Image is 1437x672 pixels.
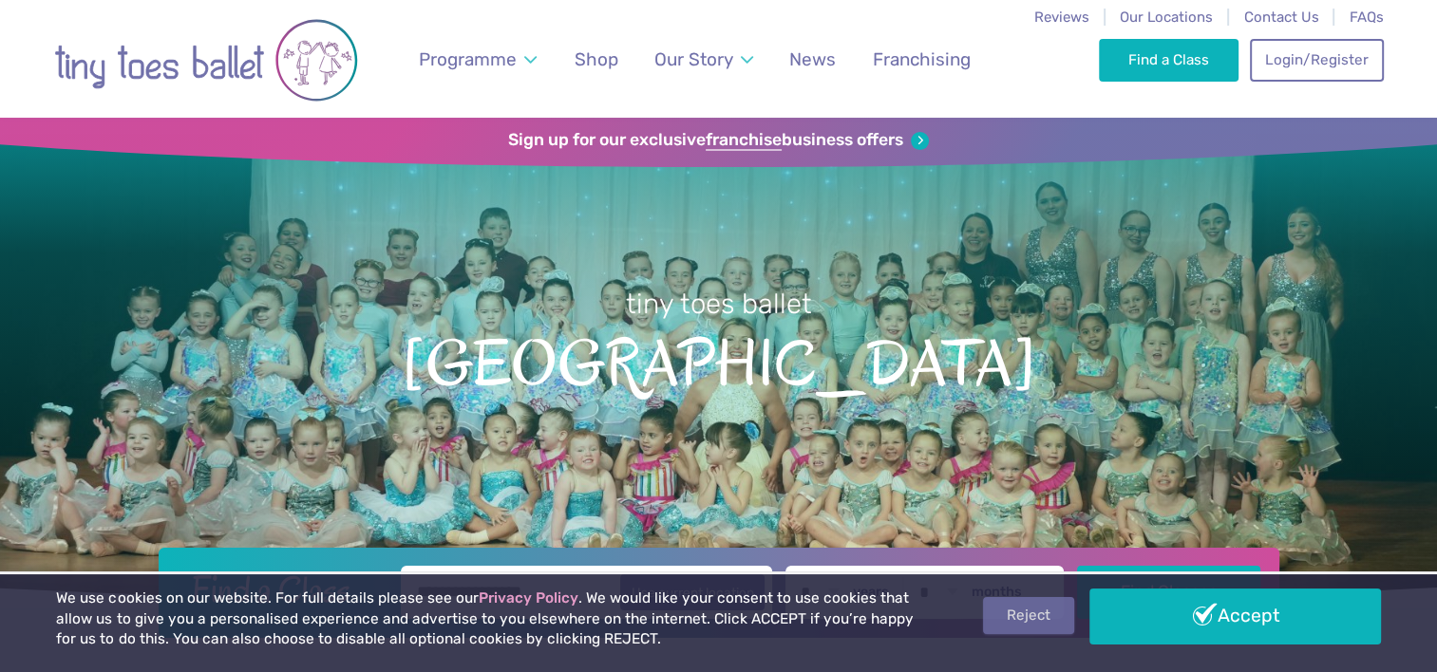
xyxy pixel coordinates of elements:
[645,37,762,82] a: Our Story
[33,323,1404,400] span: [GEOGRAPHIC_DATA]
[565,37,627,82] a: Shop
[478,589,577,607] a: Privacy Policy
[56,588,917,650] p: We use cookies on our website. For full details please see our . We would like your consent to us...
[419,48,517,70] span: Programme
[781,37,845,82] a: News
[1034,9,1089,26] a: Reviews
[575,48,618,70] span: Shop
[177,566,388,613] h2: Find a Class
[654,48,733,70] span: Our Story
[409,37,545,82] a: Programme
[789,48,836,70] span: News
[983,597,1074,633] a: Reject
[508,130,929,151] a: Sign up for our exclusivefranchisebusiness offers
[1250,39,1383,81] a: Login/Register
[1089,588,1380,644] a: Accept
[1077,566,1260,619] button: Find Classes
[626,288,812,320] small: tiny toes ballet
[706,130,782,151] strong: franchise
[1350,9,1384,26] a: FAQs
[1120,9,1213,26] a: Our Locations
[54,12,358,108] img: tiny toes ballet
[873,48,971,70] span: Franchising
[1099,39,1238,81] a: Find a Class
[1243,9,1318,26] a: Contact Us
[863,37,979,82] a: Franchising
